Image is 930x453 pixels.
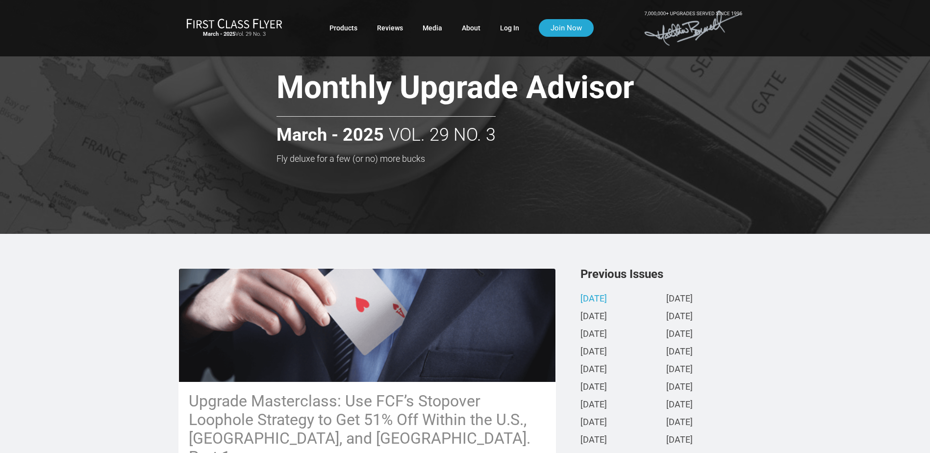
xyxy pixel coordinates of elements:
a: [DATE] [666,312,693,322]
a: [DATE] [666,294,693,304]
a: [DATE] [580,347,607,357]
a: [DATE] [580,312,607,322]
a: Join Now [539,19,594,37]
a: [DATE] [580,365,607,375]
strong: March - 2025 [276,126,384,145]
a: [DATE] [666,365,693,375]
a: First Class FlyerMarch - 2025Vol. 29 No. 3 [186,18,282,38]
a: Reviews [377,19,403,37]
strong: March - 2025 [203,31,235,37]
h2: Vol. 29 No. 3 [276,116,496,145]
a: [DATE] [666,329,693,340]
a: [DATE] [666,347,693,357]
a: [DATE] [580,329,607,340]
h3: Previous Issues [580,268,752,280]
a: [DATE] [666,435,693,446]
a: Log In [500,19,519,37]
h1: Monthly Upgrade Advisor [276,71,703,108]
a: [DATE] [580,418,607,428]
a: Media [423,19,442,37]
a: [DATE] [580,400,607,410]
a: Products [329,19,357,37]
a: About [462,19,480,37]
a: [DATE] [580,294,607,304]
img: First Class Flyer [186,18,282,28]
a: [DATE] [666,382,693,393]
a: [DATE] [580,435,607,446]
h3: Fly deluxe for a few (or no) more bucks [276,154,703,164]
a: [DATE] [666,418,693,428]
small: Vol. 29 No. 3 [186,31,282,38]
a: [DATE] [580,382,607,393]
a: [DATE] [666,400,693,410]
